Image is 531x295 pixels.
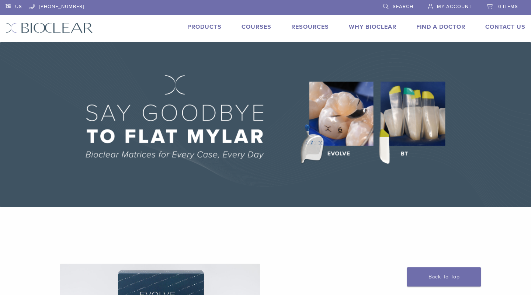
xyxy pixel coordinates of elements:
[498,4,518,10] span: 0 items
[393,4,413,10] span: Search
[6,22,93,33] img: Bioclear
[437,4,472,10] span: My Account
[242,23,271,31] a: Courses
[187,23,222,31] a: Products
[407,267,481,287] a: Back To Top
[291,23,329,31] a: Resources
[485,23,525,31] a: Contact Us
[416,23,465,31] a: Find A Doctor
[349,23,396,31] a: Why Bioclear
